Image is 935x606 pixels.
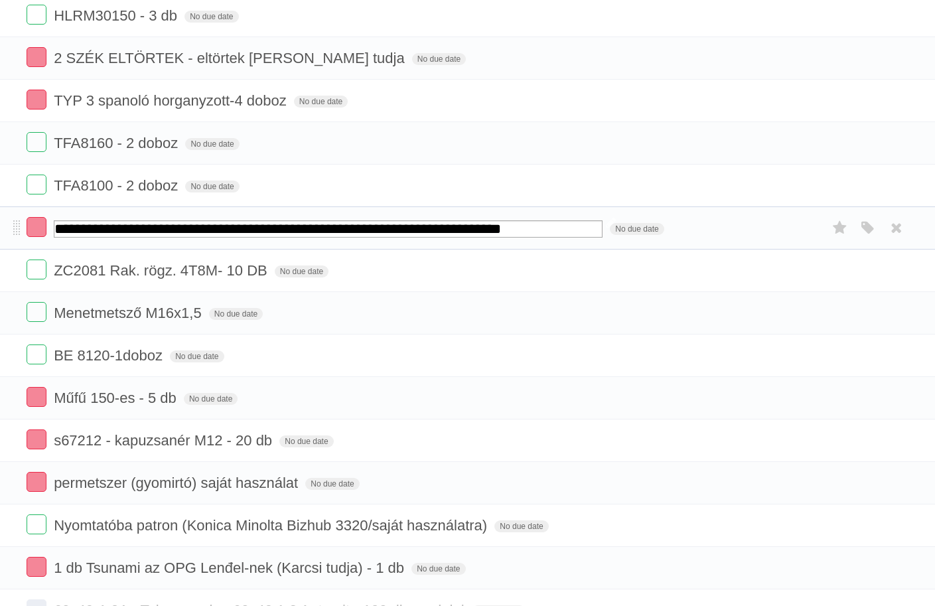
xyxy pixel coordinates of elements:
label: Star task [827,217,853,239]
span: No due date [184,393,238,405]
span: s67212 - kapuzsanér M12 - 20 db [54,432,275,449]
span: Nyomtatóba patron (Konica Minolta Bizhub 3320/saját használatra) [54,517,490,534]
span: No due date [209,308,263,320]
span: No due date [494,520,548,532]
label: Done [27,132,46,152]
label: Done [27,302,46,322]
span: No due date [185,138,239,150]
label: Done [27,387,46,407]
span: No due date [305,478,359,490]
span: permetszer (gyomirtó) saját használat [54,475,301,491]
span: No due date [412,53,466,65]
span: ZC2081 Rak. rögz. 4T8M- 10 DB [54,262,271,279]
span: TYP 3 spanoló horganyzott-4 doboz [54,92,290,109]
span: No due date [185,181,239,192]
span: No due date [275,265,328,277]
span: No due date [279,435,333,447]
span: No due date [170,350,224,362]
span: Műfű 150-es - 5 db [54,390,180,406]
span: No due date [610,223,664,235]
label: Done [27,429,46,449]
label: Done [27,5,46,25]
span: No due date [294,96,348,108]
span: HLRM30150 - 3 db [54,7,180,24]
label: Done [27,175,46,194]
span: Menetmetsző M16x1,5 [54,305,205,321]
span: No due date [411,563,465,575]
label: Done [27,47,46,67]
span: 1 db Tsunami az OPG Lenđel-nek (Karcsi tudja) - 1 db [54,560,407,576]
label: Done [27,472,46,492]
span: No due date [184,11,238,23]
label: Done [27,90,46,110]
span: BE 8120-1doboz [54,347,166,364]
span: 2 SZÉK ELTÖRTEK - eltörtek [PERSON_NAME] tudja [54,50,408,66]
span: TFA8160 - 2 doboz [54,135,181,151]
label: Done [27,260,46,279]
span: TFA8100 - 2 doboz [54,177,181,194]
label: Done [27,557,46,577]
label: Done [27,514,46,534]
label: Done [27,217,46,237]
label: Done [27,344,46,364]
